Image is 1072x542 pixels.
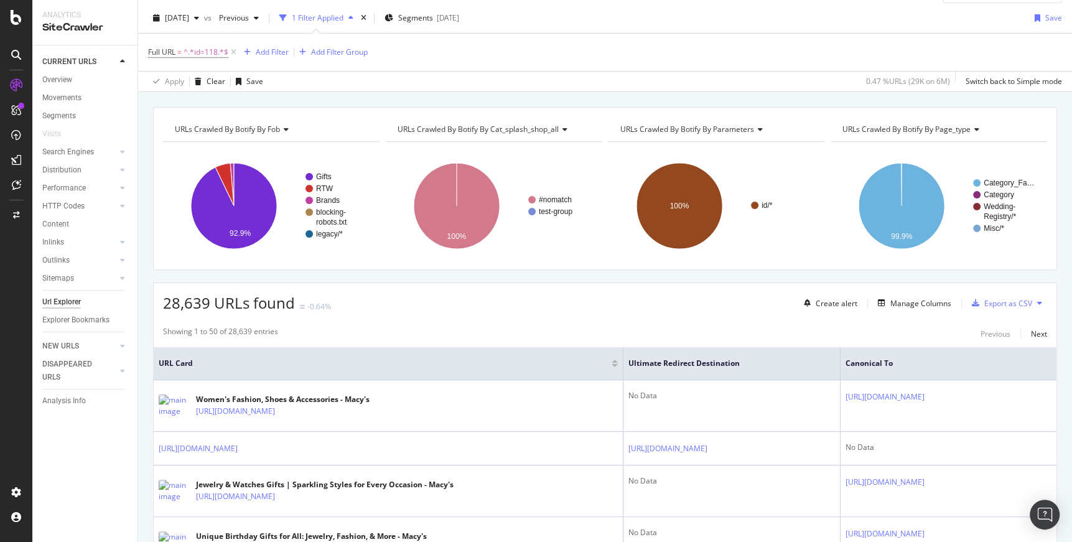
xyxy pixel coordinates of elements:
div: Switch back to Simple mode [966,76,1062,86]
text: blocking- [316,208,346,217]
h4: URLs Crawled By Botify By cat_splash_shop_all [395,119,591,139]
span: Full URL [148,47,175,57]
div: Create alert [816,298,857,309]
div: [DATE] [437,12,459,23]
div: Content [42,218,69,231]
text: 92.9% [230,229,251,238]
button: Export as CSV [967,293,1032,313]
span: Ultimate Redirect Destination [628,358,816,369]
div: Save [1045,12,1062,23]
div: Add Filter [256,47,289,57]
div: Search Engines [42,146,94,159]
button: Add Filter [239,45,289,60]
div: No Data [628,475,835,487]
div: DISAPPEARED URLS [42,358,105,384]
a: Movements [42,91,129,105]
div: Sitemaps [42,272,74,285]
div: Apply [165,76,184,86]
div: Add Filter Group [311,47,368,57]
svg: A chart. [831,152,1047,260]
a: Search Engines [42,146,116,159]
a: Visits [42,128,73,141]
div: Clear [207,76,225,86]
a: Analysis Info [42,395,129,408]
div: HTTP Codes [42,200,85,213]
a: [URL][DOMAIN_NAME] [196,490,275,503]
text: Category_Fa… [984,179,1034,187]
a: [URL][DOMAIN_NAME] [196,405,275,418]
button: Previous [214,8,264,28]
text: RTW [316,184,333,193]
a: Explorer Bookmarks [42,314,129,327]
div: Distribution [42,164,82,177]
div: 1 Filter Applied [292,12,343,23]
text: 99.9% [891,232,912,241]
text: Category [984,190,1014,199]
text: Registry/* [984,212,1016,221]
div: Analysis Info [42,395,86,408]
button: Save [231,72,263,91]
a: [URL][DOMAIN_NAME] [846,476,925,488]
svg: A chart. [608,152,825,260]
span: URLs Crawled By Botify By parameters [620,124,754,134]
h4: URLs Crawled By Botify By parameters [618,119,814,139]
span: Segments [398,12,433,23]
span: URL Card [159,358,608,369]
div: No Data [846,442,1051,453]
div: A chart. [163,152,380,260]
div: Export as CSV [984,298,1032,309]
button: Manage Columns [873,296,951,311]
text: 100% [447,232,466,241]
a: [URL][DOMAIN_NAME] [628,442,707,455]
span: vs [204,12,214,23]
div: CURRENT URLS [42,55,96,68]
a: NEW URLS [42,340,116,353]
text: Misc/* [984,224,1004,233]
div: Performance [42,182,86,195]
div: Overview [42,73,72,86]
a: Outlinks [42,254,116,267]
div: times [358,12,369,24]
span: URLs Crawled By Botify By page_type [842,124,971,134]
span: Previous [214,12,249,23]
button: 1 Filter Applied [274,8,358,28]
div: Showing 1 to 50 of 28,639 entries [163,326,278,341]
text: test-group [539,207,572,216]
img: Equal [300,305,305,309]
h4: URLs Crawled By Botify By page_type [840,119,1036,139]
span: URLs Crawled By Botify By fob [175,124,280,134]
a: Overview [42,73,129,86]
text: Wedding- [984,202,1015,211]
div: Women's Fashion, Shoes & Accessories - Macy's [196,394,370,405]
div: Previous [981,329,1010,339]
button: Apply [148,72,184,91]
a: HTTP Codes [42,200,116,213]
span: URLs Crawled By Botify By cat_splash_shop_all [398,124,559,134]
div: Movements [42,91,82,105]
button: Switch back to Simple mode [961,72,1062,91]
span: 28,639 URLs found [163,292,295,313]
div: NEW URLS [42,340,79,353]
text: #nomatch [539,195,572,204]
div: -0.64% [307,301,331,312]
span: = [177,47,182,57]
a: Performance [42,182,116,195]
text: 100% [669,202,689,210]
div: Explorer Bookmarks [42,314,110,327]
div: No Data [628,527,835,538]
div: Jewelry & Watches Gifts | Sparkling Styles for Every Occasion - Macy's [196,479,454,490]
svg: A chart. [386,152,602,260]
div: Manage Columns [890,298,951,309]
a: Distribution [42,164,116,177]
span: 2025 Jul. 24th [165,12,189,23]
div: Open Intercom Messenger [1030,500,1060,530]
button: [DATE] [148,8,204,28]
button: Previous [981,326,1010,341]
button: Add Filter Group [294,45,368,60]
div: Inlinks [42,236,64,249]
a: Segments [42,110,129,123]
a: [URL][DOMAIN_NAME] [846,391,925,403]
a: Inlinks [42,236,116,249]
